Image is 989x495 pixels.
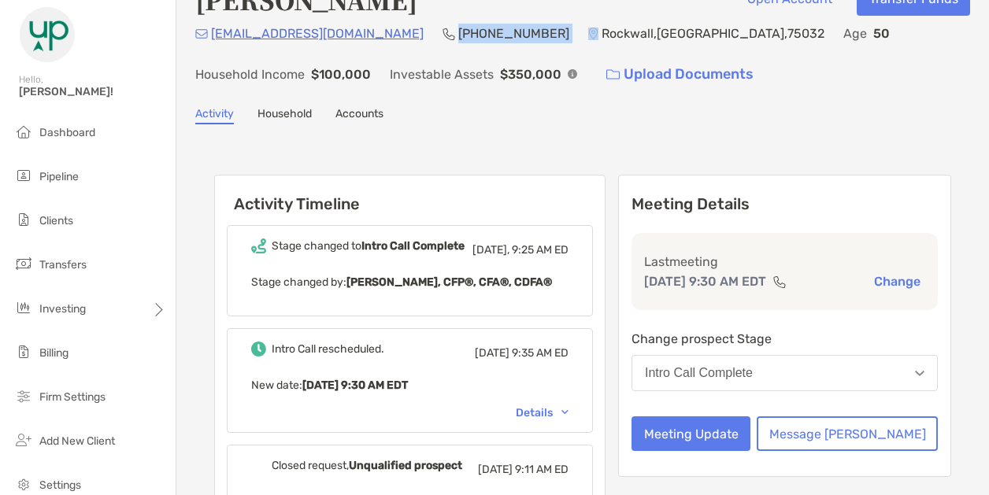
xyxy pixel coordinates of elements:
[458,24,569,43] p: [PHONE_NUMBER]
[390,65,494,84] p: Investable Assets
[195,107,234,124] a: Activity
[335,107,383,124] a: Accounts
[472,243,509,257] span: [DATE],
[632,416,750,451] button: Meeting Update
[512,346,569,360] span: 9:35 AM ED
[39,126,95,139] span: Dashboard
[478,463,513,476] span: [DATE]
[19,85,166,98] span: [PERSON_NAME]!
[346,275,552,289] b: [PERSON_NAME], CFP®, CFA®, CDFA®
[561,410,569,415] img: Chevron icon
[14,342,33,361] img: billing icon
[302,379,408,392] b: [DATE] 9:30 AM EDT
[39,258,87,272] span: Transfers
[39,434,115,448] span: Add New Client
[39,346,69,360] span: Billing
[873,24,890,43] p: 50
[14,386,33,405] img: firm-settings icon
[211,24,424,43] p: [EMAIL_ADDRESS][DOMAIN_NAME]
[349,459,462,472] b: Unqualified prospect
[39,478,81,492] span: Settings
[606,69,620,80] img: button icon
[632,355,938,391] button: Intro Call Complete
[602,24,824,43] p: Rockwall , [GEOGRAPHIC_DATA] , 75032
[14,430,33,449] img: add_new_client icon
[14,122,33,141] img: dashboard icon
[19,6,76,63] img: Zoe Logo
[14,298,33,317] img: investing icon
[14,475,33,493] img: settings icon
[215,175,605,213] h6: Activity Timeline
[272,239,465,253] div: Stage changed to
[516,406,569,419] div: Details
[361,239,465,253] b: Intro Call Complete
[39,390,106,404] span: Firm Settings
[39,302,86,316] span: Investing
[257,107,312,124] a: Household
[632,194,938,214] p: Meeting Details
[195,29,208,39] img: Email Icon
[588,28,598,40] img: Location Icon
[14,254,33,273] img: transfers icon
[645,366,753,380] div: Intro Call Complete
[272,342,384,356] div: Intro Call rescheduled.
[475,346,509,360] span: [DATE]
[500,65,561,84] p: $350,000
[644,272,766,291] p: [DATE] 9:30 AM EDT
[39,170,79,183] span: Pipeline
[843,24,867,43] p: Age
[757,416,938,451] button: Message [PERSON_NAME]
[772,275,787,288] img: communication type
[251,458,266,473] img: Event icon
[251,238,266,253] img: Event icon
[644,252,925,272] p: Last meeting
[596,57,764,91] a: Upload Documents
[311,65,371,84] p: $100,000
[443,28,455,40] img: Phone Icon
[915,371,924,376] img: Open dropdown arrow
[195,65,305,84] p: Household Income
[14,166,33,185] img: pipeline icon
[39,214,73,227] span: Clients
[512,243,569,257] span: 9:25 AM ED
[251,272,569,292] p: Stage changed by:
[632,329,938,349] p: Change prospect Stage
[272,459,462,472] div: Closed request,
[251,342,266,356] img: Event icon
[568,69,577,79] img: Info Icon
[14,210,33,229] img: clients icon
[515,463,569,476] span: 9:11 AM ED
[869,273,925,290] button: Change
[251,375,569,395] p: New date :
